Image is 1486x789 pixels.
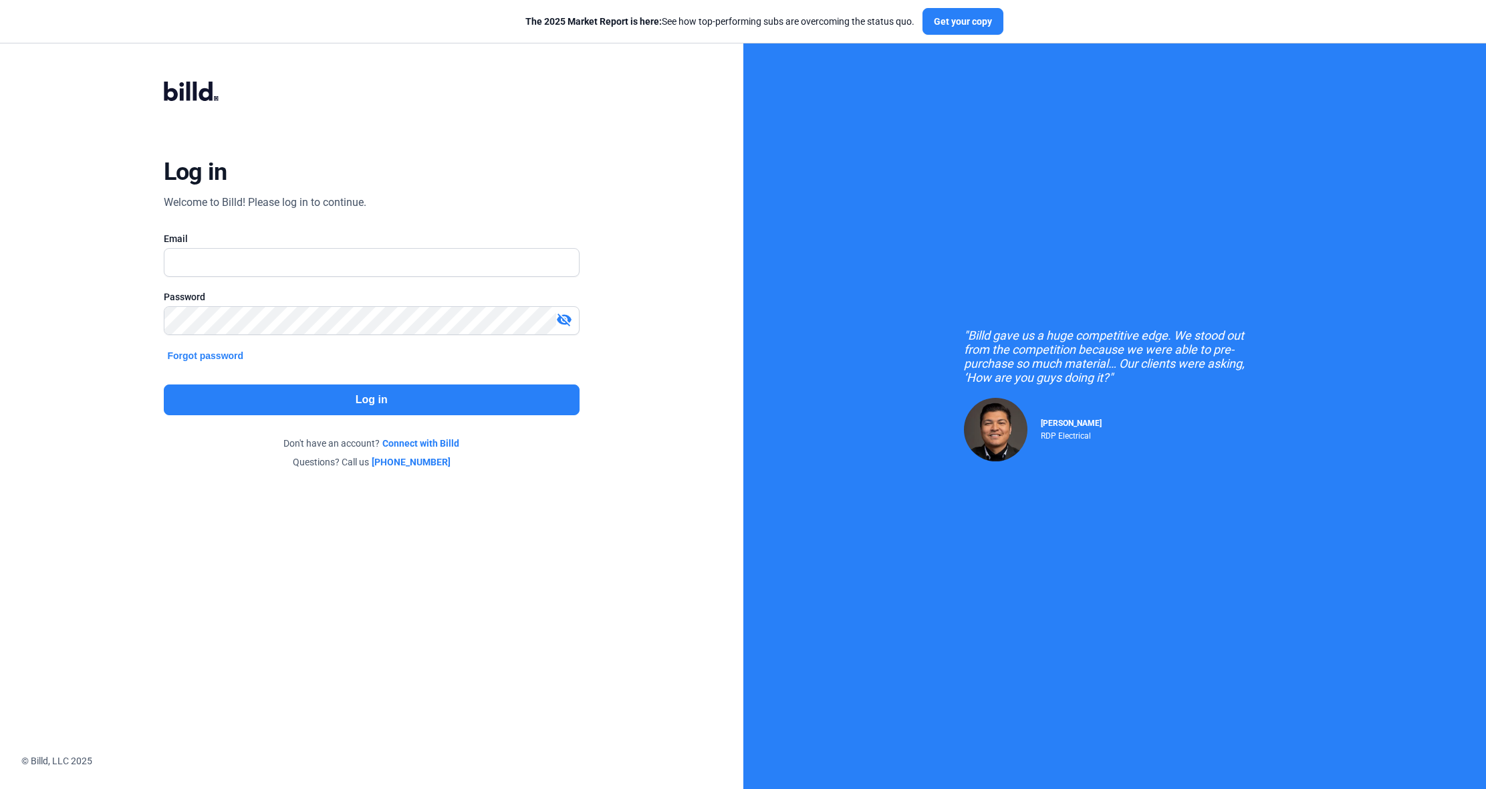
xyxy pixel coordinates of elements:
div: Welcome to Billd! Please log in to continue. [164,195,366,211]
div: See how top-performing subs are overcoming the status quo. [525,15,914,28]
div: RDP Electrical [1041,428,1102,441]
span: [PERSON_NAME] [1041,419,1102,428]
button: Forgot password [164,348,248,363]
div: Password [164,290,580,304]
div: Log in [164,157,227,187]
button: Log in [164,384,580,415]
div: "Billd gave us a huge competitive edge. We stood out from the competition because we were able to... [964,328,1265,384]
mat-icon: visibility_off [556,312,572,328]
img: Raul Pacheco [964,398,1027,461]
div: Questions? Call us [164,455,580,469]
span: The 2025 Market Report is here: [525,16,662,27]
a: [PHONE_NUMBER] [372,455,451,469]
a: Connect with Billd [382,437,459,450]
button: Get your copy [922,8,1003,35]
div: Email [164,232,580,245]
div: Don't have an account? [164,437,580,450]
